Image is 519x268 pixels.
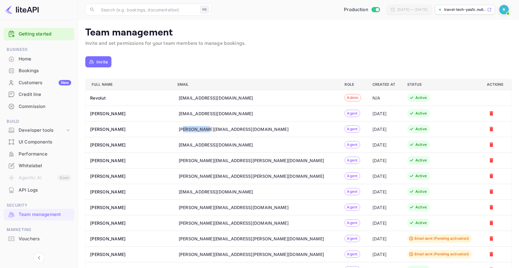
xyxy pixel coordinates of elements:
[4,77,74,89] div: CustomersNew
[4,148,74,160] div: Performance
[19,79,71,86] div: Customers
[341,6,382,13] div: Switch to Sandbox mode
[4,160,74,171] a: Whitelabel
[96,59,108,65] p: Invite
[444,7,486,12] p: travel-tech-yas1c.nuit...
[4,89,74,100] div: Credit line
[86,106,173,121] th: [PERSON_NAME]
[372,251,398,257] div: [DATE]
[179,204,289,211] div: [PERSON_NAME][EMAIL_ADDRESS][DOMAIN_NAME]
[19,103,71,110] div: Commission
[345,111,360,116] span: Agent
[4,101,74,112] a: Commission
[368,79,402,90] th: Created At
[19,187,71,194] div: API Logs
[415,126,427,132] div: Active
[345,142,360,147] span: Agent
[372,220,398,226] div: [DATE]
[414,236,469,241] div: Email sent (Pending activation)
[86,215,173,231] th: [PERSON_NAME]
[97,4,198,16] input: Search (e.g. bookings, documentation)
[4,233,74,245] div: Vouchers
[86,121,173,137] th: [PERSON_NAME]
[345,251,360,257] span: Agent
[4,77,74,88] a: CustomersNew
[4,136,74,147] a: UI Components
[19,31,71,38] a: Getting started
[200,6,209,14] div: ⌘K
[345,95,360,100] span: Admin
[415,220,427,226] div: Active
[372,110,398,117] div: [DATE]
[86,231,173,246] th: [PERSON_NAME]
[372,95,398,101] div: N/A
[4,209,74,220] a: Team management
[345,158,360,163] span: Agent
[4,136,74,148] div: UI Components
[85,27,512,39] p: Team management
[372,173,398,179] div: [DATE]
[19,67,71,74] div: Bookings
[340,79,367,90] th: Role
[372,236,398,242] div: [DATE]
[179,142,253,148] div: [EMAIL_ADDRESS][DOMAIN_NAME]
[415,189,427,194] div: Active
[482,79,512,90] th: Actions
[345,126,360,132] span: Agent
[85,56,111,67] button: Invite
[5,5,39,14] img: LiteAPI logo
[415,95,427,100] div: Active
[372,157,398,164] div: [DATE]
[4,46,74,53] span: Business
[19,127,65,134] div: Developer tools
[179,220,289,226] div: [PERSON_NAME][EMAIL_ADDRESS][DOMAIN_NAME]
[415,205,427,210] div: Active
[415,158,427,163] div: Active
[19,151,71,158] div: Performance
[19,91,71,98] div: Credit line
[179,110,253,117] div: [EMAIL_ADDRESS][DOMAIN_NAME]
[4,125,74,136] div: Developer tools
[345,236,360,241] span: Agent
[4,184,74,196] div: API Logs
[179,251,324,257] div: [PERSON_NAME][EMAIL_ADDRESS][PERSON_NAME][DOMAIN_NAME]
[34,252,44,263] button: Collapse navigation
[4,65,74,76] a: Bookings
[372,189,398,195] div: [DATE]
[372,126,398,132] div: [DATE]
[372,142,398,148] div: [DATE]
[345,220,360,226] span: Agent
[372,204,398,211] div: [DATE]
[86,152,173,168] th: [PERSON_NAME]
[345,205,360,210] span: Agent
[345,189,360,194] span: Agent
[173,79,340,90] th: Email
[4,53,74,64] a: Home
[344,6,368,13] span: Production
[397,7,427,12] div: [DATE] — [DATE]
[4,53,74,65] div: Home
[86,137,173,152] th: [PERSON_NAME]
[4,160,74,172] div: Whitelabel
[415,111,427,116] div: Active
[86,168,173,184] th: [PERSON_NAME]
[179,173,324,179] div: [PERSON_NAME][EMAIL_ADDRESS][PERSON_NAME][DOMAIN_NAME]
[345,173,360,179] span: Agent
[85,40,512,47] p: Invite and set permissions for your team members to manage bookings.
[414,251,469,257] div: Email sent (Pending activation)
[4,65,74,77] div: Bookings
[179,126,289,132] div: [PERSON_NAME][EMAIL_ADDRESS][DOMAIN_NAME]
[179,189,253,195] div: [EMAIL_ADDRESS][DOMAIN_NAME]
[4,28,74,40] div: Getting started
[402,79,482,90] th: Status
[179,236,324,242] div: [PERSON_NAME][EMAIL_ADDRESS][PERSON_NAME][DOMAIN_NAME]
[415,142,427,147] div: Active
[19,162,71,169] div: Whitelabel
[19,56,71,63] div: Home
[59,80,71,85] div: New
[4,184,74,196] a: API Logs
[4,118,74,125] span: Build
[4,148,74,159] a: Performance
[86,184,173,199] th: [PERSON_NAME]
